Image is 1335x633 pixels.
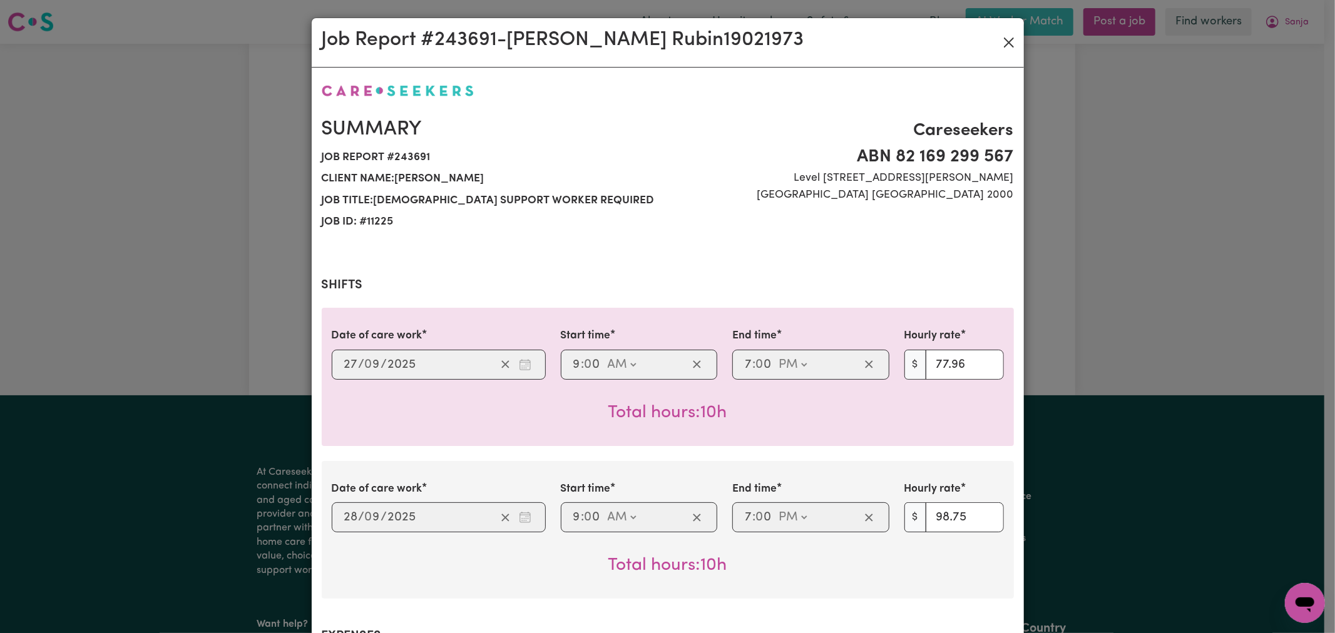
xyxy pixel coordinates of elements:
iframe: Button to launch messaging window [1285,583,1325,623]
span: Client name: [PERSON_NAME] [322,168,660,190]
input: -- [744,508,752,527]
label: End time [732,328,777,344]
input: -- [585,508,601,527]
span: 0 [755,511,763,524]
span: 0 [585,511,592,524]
label: Date of care work [332,328,422,344]
input: -- [344,508,359,527]
span: 0 [585,358,592,371]
span: 0 [365,358,372,371]
span: : [752,510,755,524]
h2: Job Report # 243691 - [PERSON_NAME] Rubin19021973 [322,28,804,52]
label: End time [732,481,777,497]
label: Date of care work [332,481,422,497]
span: Job ID: # 11225 [322,211,660,233]
span: [GEOGRAPHIC_DATA] [GEOGRAPHIC_DATA] 2000 [675,187,1014,203]
input: -- [573,355,581,374]
input: -- [573,508,581,527]
input: -- [585,355,601,374]
label: Start time [561,328,611,344]
label: Hourly rate [904,481,961,497]
button: Enter the date of care work [515,355,535,374]
img: Careseekers logo [322,85,474,96]
span: Total hours worked: 10 hours [608,404,727,422]
span: Careseekers [675,118,1014,144]
span: Level [STREET_ADDRESS][PERSON_NAME] [675,170,1014,186]
span: : [581,358,585,372]
span: ABN 82 169 299 567 [675,144,1014,170]
button: Clear date [496,355,515,374]
input: ---- [387,355,417,374]
input: -- [756,355,772,374]
span: $ [904,502,926,532]
input: -- [744,355,752,374]
span: / [359,510,365,524]
h2: Shifts [322,278,1014,293]
span: Job report # 243691 [322,147,660,168]
span: Total hours worked: 10 hours [608,557,727,574]
input: -- [366,508,381,527]
input: -- [756,508,772,527]
span: Job title: [DEMOGRAPHIC_DATA] Support worker required [322,190,660,211]
span: 0 [365,511,372,524]
span: 0 [755,358,763,371]
button: Close [999,33,1019,53]
h2: Summary [322,118,660,141]
label: Start time [561,481,611,497]
span: : [581,510,585,524]
input: -- [344,355,359,374]
input: ---- [387,508,417,527]
span: $ [904,350,926,380]
span: : [752,358,755,372]
input: -- [366,355,381,374]
span: / [381,510,387,524]
label: Hourly rate [904,328,961,344]
button: Enter the date of care work [515,508,535,527]
button: Clear date [496,508,515,527]
span: / [381,358,387,372]
span: / [359,358,365,372]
